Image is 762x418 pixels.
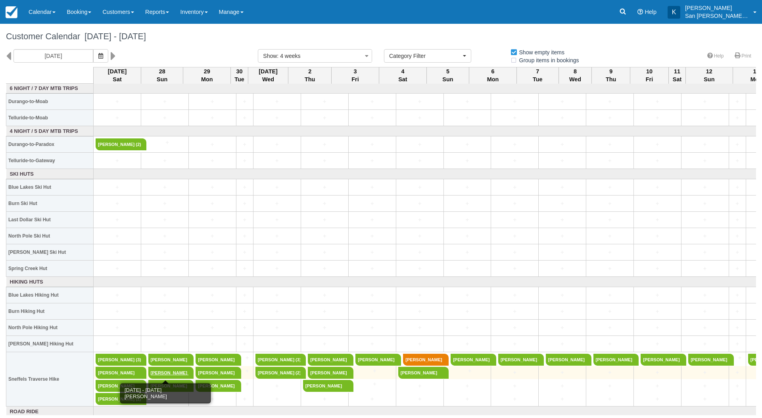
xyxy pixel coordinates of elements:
a: + [191,248,234,257]
a: [PERSON_NAME] 202 (8) [355,354,396,366]
span: Help [645,9,656,15]
a: + [446,324,489,332]
a: + [303,248,346,257]
a: + [398,183,441,192]
a: + [238,140,251,149]
a: + [446,114,489,122]
a: + [541,307,584,316]
a: + [683,395,727,403]
a: [PERSON_NAME] (2) [593,354,634,366]
a: + [446,340,489,348]
a: + [683,248,727,257]
a: [PERSON_NAME] [398,367,443,379]
a: + [191,98,234,106]
a: + [191,395,234,403]
a: + [588,291,631,299]
a: + [351,291,394,299]
a: + [255,248,299,257]
a: + [446,183,489,192]
a: + [683,340,727,348]
a: + [731,291,744,299]
span: Group items in bookings [510,57,585,63]
a: + [731,232,744,240]
a: + [731,382,744,390]
a: + [636,140,679,149]
a: [PERSON_NAME] (2) [96,393,141,405]
a: + [636,199,679,208]
a: Print [730,50,756,62]
a: + [683,232,727,240]
a: + [731,183,744,192]
a: + [96,232,139,240]
a: + [351,307,394,316]
a: + [731,265,744,273]
a: + [398,216,441,224]
a: + [238,199,251,208]
a: + [96,340,139,348]
a: + [541,216,584,224]
p: San [PERSON_NAME] Hut Systems [685,12,749,20]
a: + [398,324,441,332]
a: + [683,307,727,316]
a: + [238,248,251,257]
a: + [493,232,536,240]
a: + [143,265,186,273]
a: + [348,380,394,388]
a: Ski Huts [8,171,92,178]
a: + [731,395,744,403]
a: + [238,395,251,403]
a: [PERSON_NAME] (3) [196,354,236,366]
a: + [398,199,441,208]
a: + [636,368,679,377]
a: 6 night / 7 day MTB trips [8,85,92,92]
a: + [683,183,727,192]
span: : 4 weeks [277,53,300,59]
a: + [191,324,234,332]
a: + [683,324,727,332]
th: 29 Mon [183,67,231,84]
a: + [143,307,186,316]
h1: Customer Calendar [6,32,756,41]
span: Show empty items [510,49,571,55]
a: + [398,157,441,165]
a: + [141,138,186,147]
a: + [143,248,186,257]
a: [PERSON_NAME] (6) [688,354,729,366]
a: + [238,291,251,299]
a: + [303,395,346,403]
a: + [588,232,631,240]
th: 2 Thu [288,67,332,84]
a: + [238,114,251,122]
a: + [493,324,536,332]
a: + [541,114,584,122]
a: [PERSON_NAME] (3) [96,354,141,366]
a: + [255,324,299,332]
a: + [493,382,536,390]
a: + [636,248,679,257]
a: + [731,216,744,224]
th: 28 Sun [141,67,183,84]
a: + [96,248,139,257]
a: + [96,291,139,299]
a: + [255,183,299,192]
a: + [398,307,441,316]
a: + [493,291,536,299]
a: + [143,199,186,208]
label: Group items in bookings [510,54,584,66]
a: + [446,98,489,106]
a: Help [702,50,729,62]
a: + [729,354,744,362]
a: + [191,265,234,273]
a: + [143,216,186,224]
a: + [493,216,536,224]
a: + [588,382,631,390]
a: + [191,140,234,149]
a: 4 night / 5 day MTB trips [8,128,92,135]
a: + [398,98,441,106]
a: + [238,340,251,348]
a: + [493,340,536,348]
a: + [731,324,744,332]
a: + [303,157,346,165]
a: + [731,199,744,208]
a: [PERSON_NAME] (2) [498,354,539,366]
